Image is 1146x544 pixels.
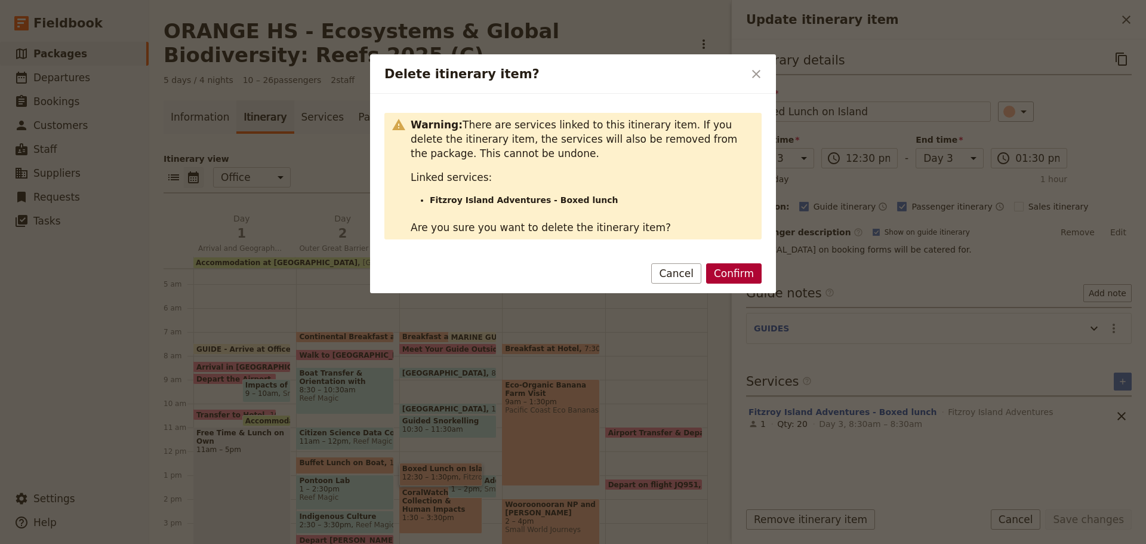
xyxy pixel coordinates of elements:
p: There are services linked to this itinerary item. If you delete the itinerary item, the services ... [411,118,754,161]
h2: Delete itinerary item? [384,65,744,83]
button: Close dialog [746,64,766,84]
p: Are you sure you want to delete the itinerary item? [411,220,754,235]
p: Linked services: [411,170,754,185]
strong: Fitzroy Island Adventures - Boxed lunch [430,195,618,205]
strong: Warning: [411,119,463,131]
button: Cancel [651,263,701,284]
button: Confirm [706,263,762,284]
